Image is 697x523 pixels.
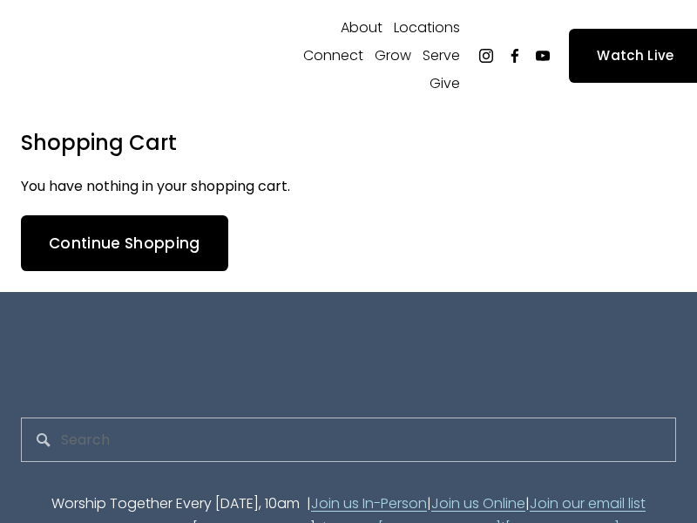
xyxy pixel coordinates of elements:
[530,492,646,517] a: Join our email list
[394,16,460,41] span: Locations
[430,71,460,97] span: Give
[303,44,363,69] span: Connect
[394,14,460,42] a: folder dropdown
[423,44,460,69] span: Serve
[341,14,382,42] a: folder dropdown
[303,42,363,70] a: folder dropdown
[21,418,676,462] input: Search
[341,16,382,41] span: About
[375,42,411,70] a: folder dropdown
[430,70,460,98] a: folder dropdown
[21,215,228,271] a: Continue Shopping
[506,47,524,65] a: Facebook
[311,492,427,517] a: Join us In-Person
[21,38,264,73] img: Fellowship Memphis
[423,42,460,70] a: folder dropdown
[477,47,495,65] a: Instagram
[21,132,676,153] h2: Shopping Cart
[431,492,525,517] a: Join us Online
[375,44,411,69] span: Grow
[534,47,552,65] a: YouTube
[21,177,676,196] p: You have nothing in your shopping cart.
